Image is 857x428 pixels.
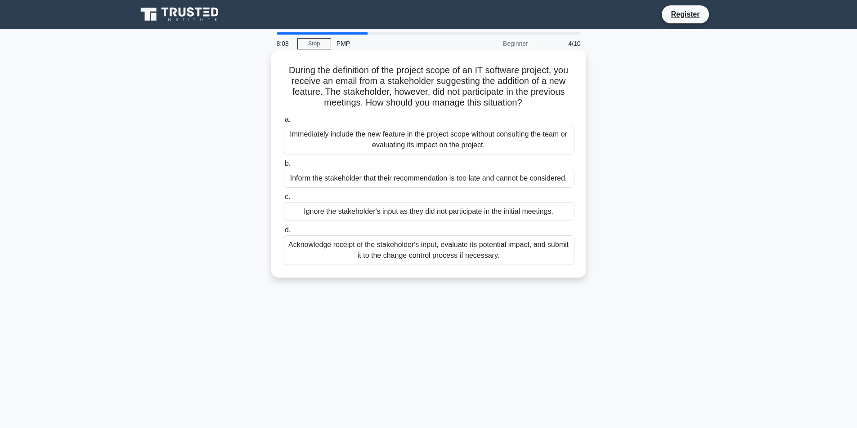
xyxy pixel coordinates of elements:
div: Ignore the stakeholder's input as they did not participate in the initial meetings. [283,202,574,221]
div: Immediately include the new feature in the project scope without consulting the team or evaluatin... [283,125,574,154]
span: c. [285,193,290,200]
h5: During the definition of the project scope of an IT software project, you receive an email from a... [282,65,575,109]
div: 8:08 [271,35,297,53]
span: b. [285,159,291,167]
a: Stop [297,38,331,49]
div: 4/10 [534,35,586,53]
div: Beginner [455,35,534,53]
div: Inform the stakeholder that their recommendation is too late and cannot be considered. [283,169,574,188]
div: Acknowledge receipt of the stakeholder's input, evaluate its potential impact, and submit it to t... [283,235,574,265]
a: Register [665,9,705,20]
div: PMP [331,35,455,53]
span: d. [285,226,291,234]
span: a. [285,115,291,123]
